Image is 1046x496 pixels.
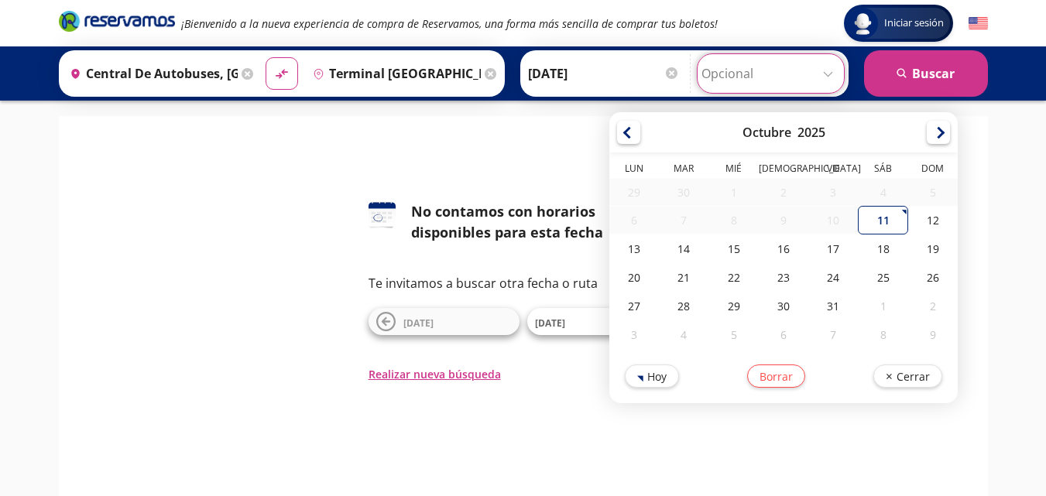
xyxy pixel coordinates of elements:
button: [DATE] [527,308,678,335]
th: Martes [659,162,708,179]
div: 12-Oct-25 [908,206,958,234]
div: 15-Oct-25 [709,234,759,263]
div: 20-Oct-25 [609,263,659,292]
button: Borrar [747,364,805,388]
div: 17-Oct-25 [808,234,858,263]
div: 09-Oct-25 [759,207,808,234]
div: 04-Nov-25 [659,320,708,349]
p: Te invitamos a buscar otra fecha o ruta [369,274,678,292]
div: 04-Oct-25 [859,179,908,206]
div: 06-Nov-25 [759,320,808,349]
div: 25-Oct-25 [859,263,908,292]
th: Lunes [609,162,659,179]
div: 07-Oct-25 [659,207,708,234]
div: 19-Oct-25 [908,234,958,263]
div: 2025 [797,124,825,141]
div: 28-Oct-25 [659,292,708,320]
span: [DATE] [403,316,434,330]
div: 13-Oct-25 [609,234,659,263]
th: Viernes [808,162,858,179]
div: 11-Oct-25 [859,206,908,234]
div: 23-Oct-25 [759,263,808,292]
span: Iniciar sesión [878,15,950,31]
button: [DATE] [369,308,520,335]
div: 24-Oct-25 [808,263,858,292]
div: 09-Nov-25 [908,320,958,349]
div: 03-Nov-25 [609,320,659,349]
div: 05-Oct-25 [908,179,958,206]
div: 02-Oct-25 [759,179,808,206]
div: 01-Nov-25 [859,292,908,320]
div: 21-Oct-25 [659,263,708,292]
input: Elegir Fecha [528,54,680,93]
div: 27-Oct-25 [609,292,659,320]
div: 29-Oct-25 [709,292,759,320]
div: 16-Oct-25 [759,234,808,263]
input: Opcional [701,54,840,93]
div: 31-Oct-25 [808,292,858,320]
button: English [969,14,988,33]
i: Brand Logo [59,9,175,32]
div: 10-Oct-25 [808,207,858,234]
div: 30-Oct-25 [759,292,808,320]
div: 14-Oct-25 [659,234,708,263]
div: 08-Oct-25 [709,207,759,234]
th: Domingo [908,162,958,179]
div: 18-Oct-25 [859,234,908,263]
div: No contamos con horarios disponibles para esta fecha [411,201,678,243]
button: Hoy [625,364,679,388]
div: 01-Oct-25 [709,179,759,206]
div: 29-Sep-25 [609,179,659,206]
div: Octubre [742,124,791,141]
div: 02-Nov-25 [908,292,958,320]
th: Jueves [759,162,808,179]
span: [DATE] [535,316,565,330]
div: 22-Oct-25 [709,263,759,292]
input: Buscar Origen [63,54,238,93]
div: 30-Sep-25 [659,179,708,206]
a: Brand Logo [59,9,175,37]
button: Buscar [864,50,988,97]
div: 06-Oct-25 [609,207,659,234]
input: Buscar Destino [307,54,481,93]
div: 07-Nov-25 [808,320,858,349]
div: 26-Oct-25 [908,263,958,292]
div: 03-Oct-25 [808,179,858,206]
div: 05-Nov-25 [709,320,759,349]
button: Cerrar [873,364,942,388]
th: Sábado [859,162,908,179]
div: 08-Nov-25 [859,320,908,349]
th: Miércoles [709,162,759,179]
em: ¡Bienvenido a la nueva experiencia de compra de Reservamos, una forma más sencilla de comprar tus... [181,16,718,31]
button: Realizar nueva búsqueda [369,366,501,382]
